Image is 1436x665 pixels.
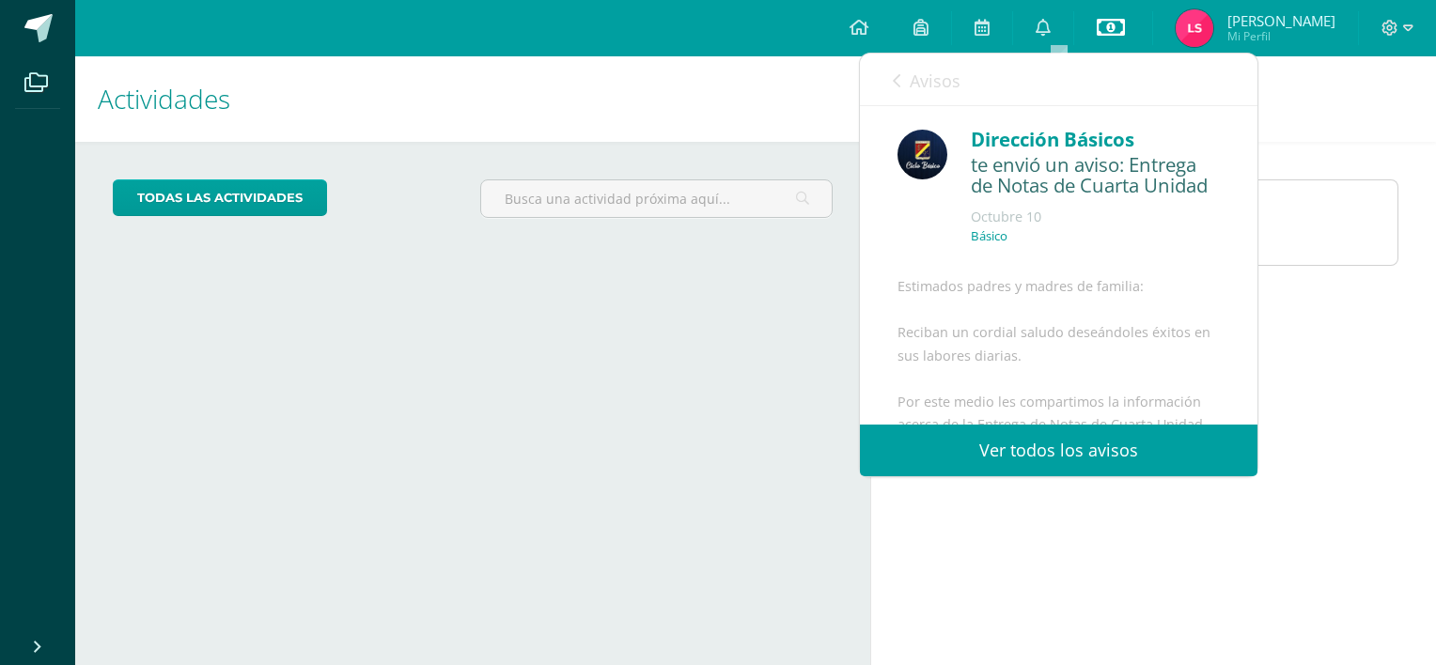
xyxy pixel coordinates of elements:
[971,154,1220,198] div: te envió un aviso: Entrega de Notas de Cuarta Unidad
[860,425,1257,476] a: Ver todos los avisos
[897,130,947,179] img: 0125c0eac4c50c44750533c4a7747585.png
[1227,28,1335,44] span: Mi Perfil
[971,228,1007,244] p: Básico
[1227,11,1335,30] span: [PERSON_NAME]
[113,179,327,216] a: todas las Actividades
[971,208,1220,226] div: Octubre 10
[910,70,960,92] span: Avisos
[481,180,832,217] input: Busca una actividad próxima aquí...
[971,125,1220,154] div: Dirección Básicos
[98,56,848,142] h1: Actividades
[1176,9,1213,47] img: 63d8976965b93387f3f8cfa4b98fa39d.png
